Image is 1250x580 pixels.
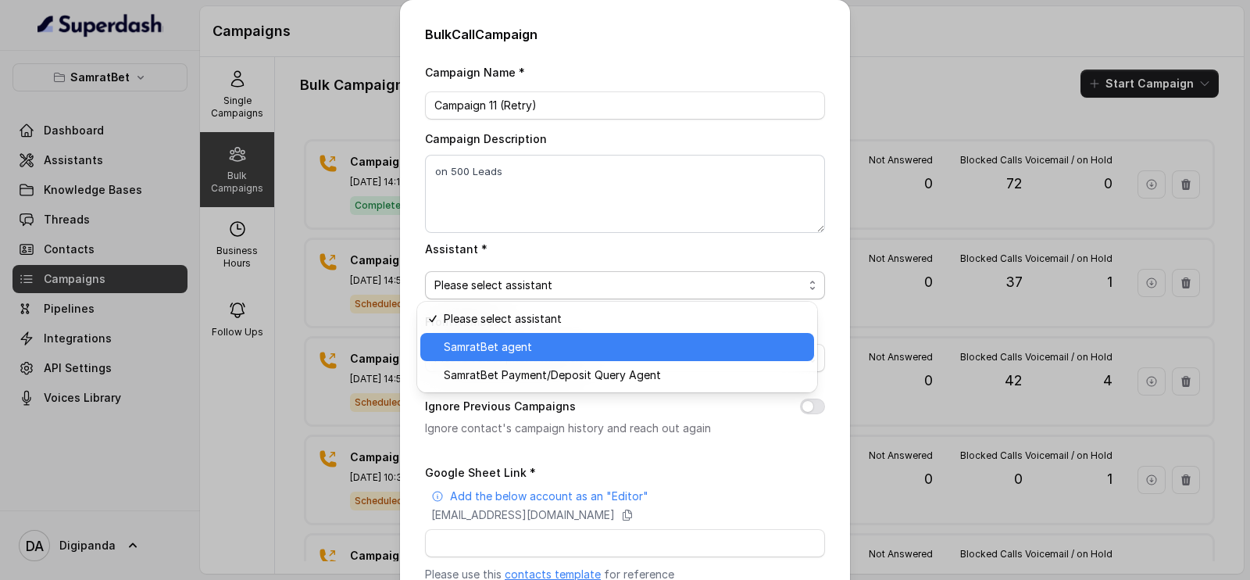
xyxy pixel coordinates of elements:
[434,276,803,295] span: Please select assistant
[425,271,825,299] button: Please select assistant
[444,310,805,328] span: Please select assistant
[444,366,805,385] span: SamratBet Payment/Deposit Query Agent
[417,302,817,392] div: Please select assistant
[444,338,805,356] span: SamratBet agent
